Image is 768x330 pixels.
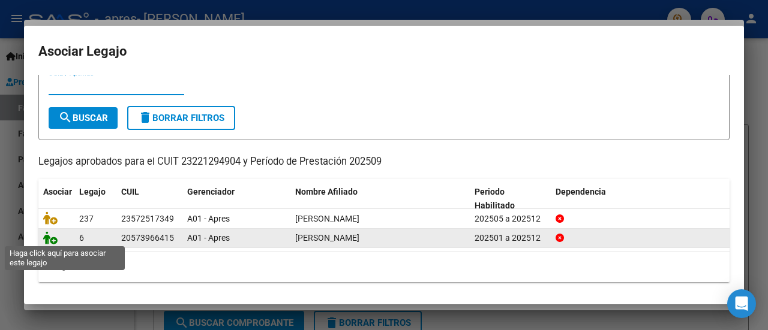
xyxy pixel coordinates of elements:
button: Buscar [49,107,118,129]
span: Buscar [58,113,108,123]
span: Nombre Afiliado [295,187,358,196]
span: Legajo [79,187,106,196]
div: 2 registros [38,252,730,282]
datatable-header-cell: Nombre Afiliado [290,179,470,219]
datatable-header-cell: Gerenciador [182,179,290,219]
div: 202505 a 202512 [475,212,546,226]
span: Asociar [43,187,72,196]
span: Periodo Habilitado [475,187,515,210]
p: Legajos aprobados para el CUIT 23221294904 y Período de Prestación 202509 [38,155,730,169]
div: 202501 a 202512 [475,231,546,245]
mat-icon: delete [138,110,152,125]
datatable-header-cell: Asociar [38,179,74,219]
span: DOMINGUEZ LUIAN BENJAMIN [295,214,359,223]
div: Open Intercom Messenger [727,289,756,318]
div: 23572517349 [121,212,174,226]
span: Dependencia [556,187,606,196]
datatable-header-cell: Dependencia [551,179,730,219]
span: CUIL [121,187,139,196]
span: A01 - Apres [187,233,230,243]
span: 6 [79,233,84,243]
span: Gerenciador [187,187,235,196]
datatable-header-cell: Legajo [74,179,116,219]
mat-icon: search [58,110,73,125]
button: Borrar Filtros [127,106,235,130]
span: 237 [79,214,94,223]
div: 20573966415 [121,231,174,245]
datatable-header-cell: Periodo Habilitado [470,179,551,219]
span: LEON ARON ELIAS [295,233,359,243]
span: A01 - Apres [187,214,230,223]
h2: Asociar Legajo [38,40,730,63]
datatable-header-cell: CUIL [116,179,182,219]
span: Borrar Filtros [138,113,224,123]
